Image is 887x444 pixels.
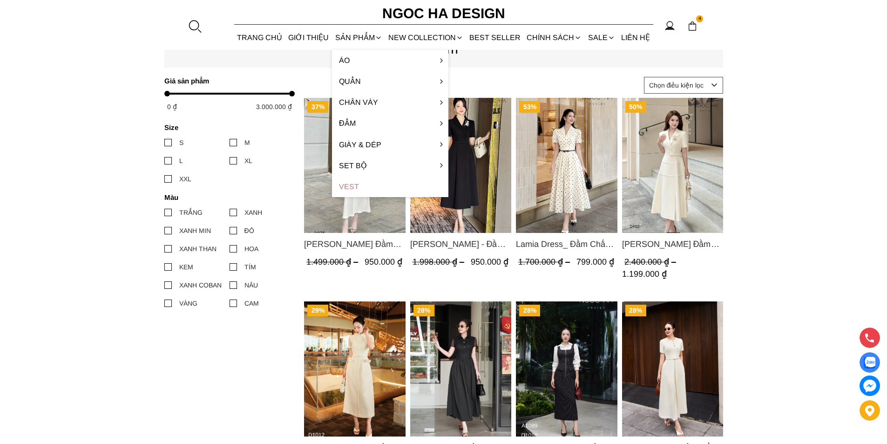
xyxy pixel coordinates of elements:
a: Product image - Louisa Dress_ Đầm Cổ Vest Cài Hoa Tùng May Gân Nổi Kèm Đai Màu Bee D952 [622,98,723,233]
a: Link to Lamia Dress_ Đầm Chấm Bi Cổ Vest Màu Kem D1003 [516,238,617,251]
div: VÀNG [179,298,197,308]
div: L [179,156,183,166]
a: BEST SELLER [467,25,524,50]
img: Catherine Dress_ Đầm Ren Đính Hoa Túi Màu Kem D1012 [304,301,406,437]
div: S [179,137,183,148]
span: 2.400.000 ₫ [624,257,678,266]
div: TRẮNG [179,207,203,218]
a: TRANG CHỦ [234,25,285,50]
a: Product image - Charlot Dress_ Đầm Cổ Tròn Xếp Ly Giữa Kèm Đai Màu Kem D1009 [622,301,723,437]
a: Link to Louisa Dress_ Đầm Cổ Vest Cài Hoa Tùng May Gân Nổi Kèm Đai Màu Bee D952 [622,238,723,251]
a: Đầm [332,113,448,134]
span: 3.000.000 ₫ [256,103,292,110]
img: Charlot Dress_ Đầm Cổ Tròn Xếp Ly Giữa Kèm Đai Màu Kem D1009 [622,301,723,437]
h4: Size [164,123,289,131]
span: [PERSON_NAME] - Đầm Vest Dáng Xòe Kèm Đai D713 [410,238,511,251]
span: 1.700.000 ₫ [518,257,572,266]
a: Quần [332,71,448,92]
span: 1.499.000 ₫ [306,257,360,266]
img: Display image [864,357,875,369]
div: NÂU [244,280,258,290]
a: Product image - Lamia Dress_ Đầm Chấm Bi Cổ Vest Màu Kem D1003 [516,98,617,233]
div: HOA [244,244,258,254]
img: Lamia Dress_ Đầm Chấm Bi Cổ Vest Màu Kem D1003 [516,98,617,233]
span: [PERSON_NAME] Đầm Cổ Vest Cài Hoa Tùng May Gân Nổi Kèm Đai Màu Bee D952 [622,238,723,251]
img: img-CART-ICON-ksit0nf1 [687,21,697,31]
div: Chính sách [524,25,585,50]
span: 0 ₫ [167,103,177,110]
div: KEM [179,262,193,272]
div: XANH COBAN [179,280,222,290]
a: messenger [860,376,880,396]
a: SALE [585,25,618,50]
div: ĐỎ [244,225,254,236]
img: Louisa Dress_ Đầm Cổ Vest Cài Hoa Tùng May Gân Nổi Kèm Đai Màu Bee D952 [622,98,723,233]
a: Áo [332,50,448,71]
a: Product image - Hanna Dress_ Đầm Ren Mix Vải Thô Màu Đen D1011 [410,301,511,437]
span: 799.000 ₫ [576,257,614,266]
a: LIÊN HỆ [618,25,653,50]
a: Product image - Irene Dress - Đầm Vest Dáng Xòe Kèm Đai D713 [410,98,511,233]
a: Link to Irene Dress - Đầm Vest Dáng Xòe Kèm Đai D713 [410,238,511,251]
div: XANH MIN [179,225,211,236]
a: Giày & Dép [332,134,448,155]
a: GIỚI THIỆU [285,25,332,50]
div: XL [244,156,252,166]
img: Hanna Dress_ Đầm Ren Mix Vải Thô Màu Đen D1011 [410,301,511,437]
a: NEW COLLECTION [385,25,466,50]
h4: Giá sản phẩm [164,77,289,85]
a: Product image - Catherine Dress_ Đầm Ren Đính Hoa Túi Màu Kem D1012 [304,301,406,437]
span: 1.199.000 ₫ [622,269,666,279]
span: 950.000 ₫ [470,257,508,266]
div: TÍM [244,262,256,272]
span: 1.998.000 ₫ [412,257,466,266]
span: 950.000 ₫ [365,257,402,266]
div: XANH THAN [179,244,217,254]
img: Lisa Dress_ Đầm Thun Ôm Kết Hợp Chân Váy Choàng Hông D975 [304,98,406,233]
a: Product image - Lisa Dress_ Đầm Thun Ôm Kết Hợp Chân Váy Choàng Hông D975 [304,98,406,233]
span: Lamia Dress_ Đầm Chấm Bi Cổ Vest Màu Kem D1003 [516,238,617,251]
span: [PERSON_NAME] Đầm Thun Ôm Kết Hợp Chân Váy Choàng Hông D975 [304,238,406,251]
img: Mary Dress_ Đầm Kẻ Sọc Sát Nách Khóa Đồng D1010 [516,301,617,437]
div: SẢN PHẨM [332,25,385,50]
a: Vest [332,176,448,197]
a: Ngoc Ha Design [374,2,514,25]
a: Chân váy [332,92,448,113]
a: Set Bộ [332,155,448,176]
div: XANH [244,207,262,218]
a: Link to Lisa Dress_ Đầm Thun Ôm Kết Hợp Chân Váy Choàng Hông D975 [304,238,406,251]
div: CAM [244,298,259,308]
a: Display image [860,352,880,373]
h4: Màu [164,193,289,201]
a: Product image - Mary Dress_ Đầm Kẻ Sọc Sát Nách Khóa Đồng D1010 [516,301,617,437]
div: XXL [179,174,191,184]
span: 4 [696,15,704,23]
div: M [244,137,250,148]
img: Irene Dress - Đầm Vest Dáng Xòe Kèm Đai D713 [410,98,511,233]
